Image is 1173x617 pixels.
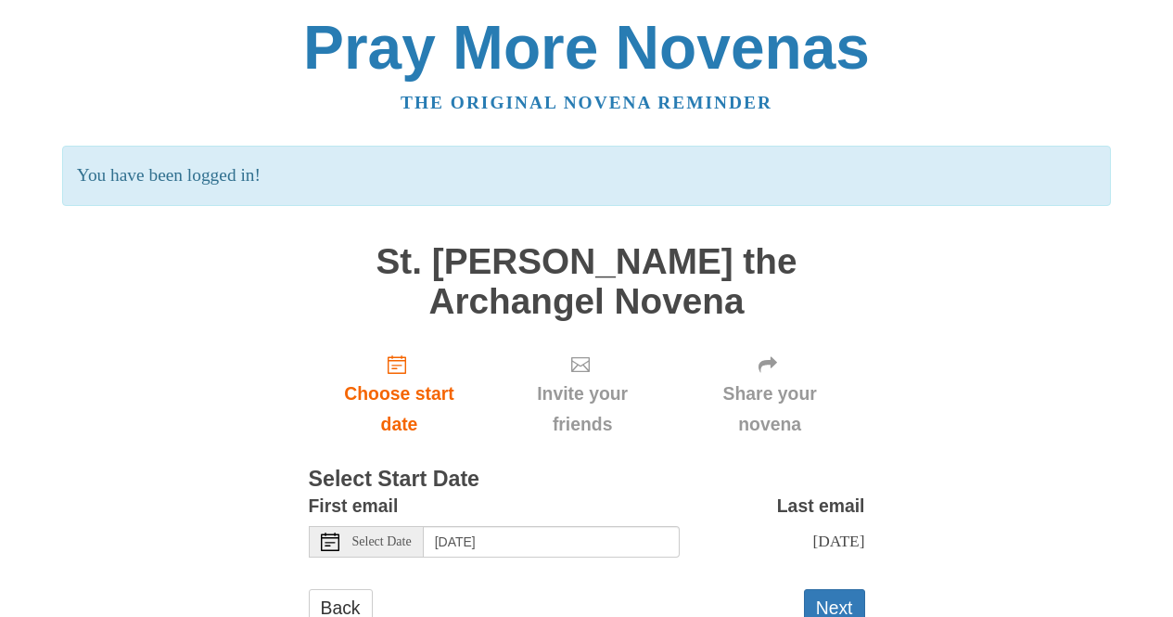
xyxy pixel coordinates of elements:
label: Last email [777,491,865,521]
div: Click "Next" to confirm your start date first. [490,340,674,450]
a: Pray More Novenas [303,13,870,82]
span: Select Date [352,535,412,548]
p: You have been logged in! [62,146,1111,206]
label: First email [309,491,399,521]
span: Choose start date [327,379,472,440]
h3: Select Start Date [309,468,865,492]
span: [DATE] [812,532,864,550]
a: The original novena reminder [401,93,772,112]
div: Click "Next" to confirm your start date first. [675,340,865,450]
span: Share your novena [694,379,847,440]
a: Choose start date [309,340,491,450]
span: Invite your friends [508,379,656,440]
h1: St. [PERSON_NAME] the Archangel Novena [309,242,865,321]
